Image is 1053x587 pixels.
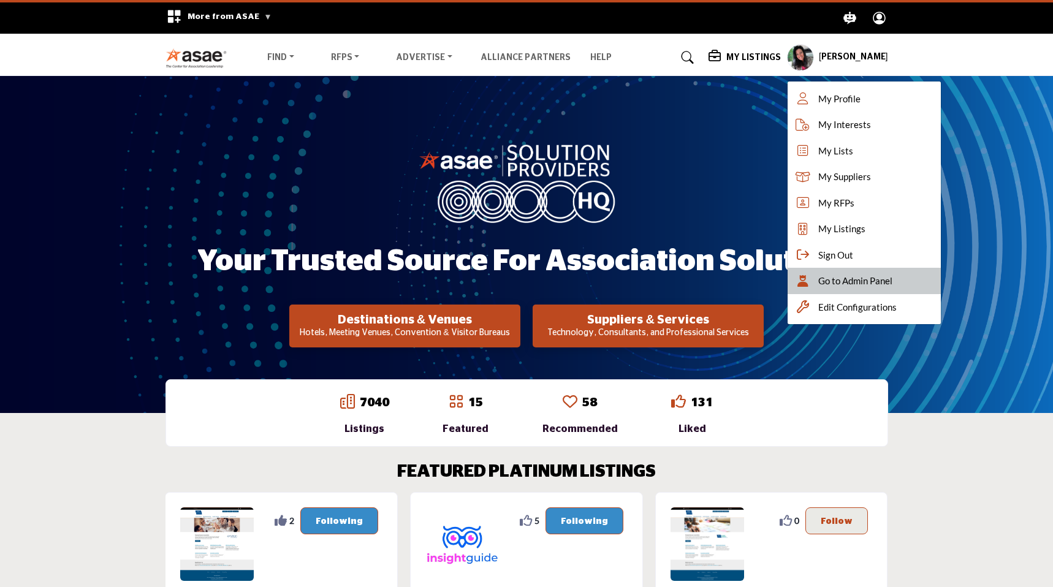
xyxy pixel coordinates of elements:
p: Follow [821,514,853,528]
a: My RFPs [788,190,941,216]
a: My Suppliers [788,164,941,190]
a: Search [669,48,702,67]
button: Show hide supplier dropdown [787,44,814,71]
h1: Your Trusted Source for Association Solutions [197,243,856,281]
div: More from ASAE [159,2,279,34]
p: Technology, Consultants, and Professional Services [536,327,760,339]
button: Following [300,507,378,534]
span: My Suppliers [818,170,871,184]
span: Sign Out [818,248,853,262]
span: My Listings [818,222,865,236]
span: My Lists [818,144,853,158]
img: Insight Guide [425,507,499,581]
p: Hotels, Meeting Venues, Convention & Visitor Bureaus [293,327,517,339]
span: My Interests [818,118,871,132]
button: Following [546,507,623,534]
span: My Profile [818,92,861,106]
div: Featured [443,422,488,436]
a: Help [590,53,612,62]
span: My RFPs [818,196,854,210]
span: More from ASAE [188,12,272,21]
span: 0 [794,514,799,527]
button: Suppliers & Services Technology, Consultants, and Professional Services [533,305,764,347]
h5: [PERSON_NAME] [819,51,888,64]
h2: Suppliers & Services [536,312,760,327]
a: 58 [582,396,597,409]
h2: FEATURED PLATINUM LISTINGS [397,462,656,483]
img: image [419,142,634,222]
a: 7040 [360,396,389,409]
img: ASAE Business Solutions [180,507,254,581]
p: Following [561,514,608,528]
span: 2 [289,514,294,527]
a: Advertise [387,49,461,66]
span: Go to Admin Panel [818,274,892,288]
div: Liked [671,422,713,436]
button: Follow [805,507,868,534]
button: Destinations & Venues Hotels, Meeting Venues, Convention & Visitor Bureaus [289,305,520,347]
a: RFPs [322,49,368,66]
a: Alliance Partners [481,53,571,62]
img: Site Logo [165,48,234,68]
a: My Interests [788,112,941,138]
a: My Listings [788,216,941,242]
a: 15 [468,396,483,409]
a: Find [259,49,303,66]
p: Following [316,514,363,528]
a: Go to Recommended [563,394,577,411]
div: Recommended [542,422,618,436]
h2: Destinations & Venues [293,312,517,327]
h5: My Listings [726,52,781,63]
div: My Listings [709,50,781,65]
a: My Lists [788,138,941,164]
a: Go to Featured [449,394,463,411]
img: ASAE 401K Retirement Program [671,507,744,581]
i: Go to Liked [671,394,686,409]
a: My Profile [788,86,941,112]
span: 5 [534,514,539,527]
div: Listings [340,422,389,436]
a: 131 [691,396,713,409]
span: Edit Configurations [818,300,897,314]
